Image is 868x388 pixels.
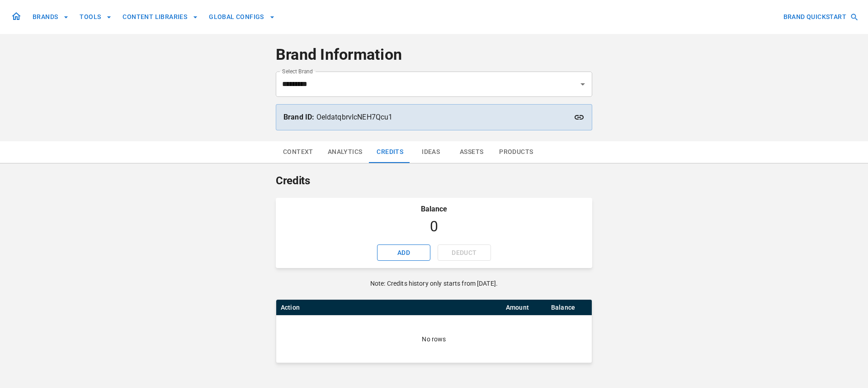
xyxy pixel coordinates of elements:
[276,45,592,64] h4: Brand Information
[576,78,589,91] button: Open
[551,304,575,311] div: Balance
[780,9,861,25] button: BRAND QUICKSTART
[410,141,451,163] button: Ideas
[377,244,430,261] button: ADD
[540,305,544,310] button: Menu
[585,305,590,310] button: Menu
[283,112,585,123] p: OeldatqbrvIcNEH7Qcu1
[282,67,313,75] label: Select Brand
[276,279,592,288] p: Note: Credits history only starts from [DATE].
[506,304,529,311] div: Amount
[283,113,314,121] strong: Brand ID:
[76,9,115,25] button: TOOLS
[495,305,499,310] button: Menu
[369,141,410,163] button: Credits
[276,174,592,187] h1: Credits
[421,205,447,214] h3: Balance
[119,9,202,25] button: CONTENT LIBRARIES
[430,216,438,237] p: 0
[492,141,540,163] button: Products
[321,141,370,163] button: Analytics
[276,141,321,163] button: Context
[29,9,72,25] button: BRANDS
[276,316,592,363] div: No rows
[451,141,492,163] button: Assets
[205,9,278,25] button: GLOBAL CONFIGS
[281,304,300,311] div: Action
